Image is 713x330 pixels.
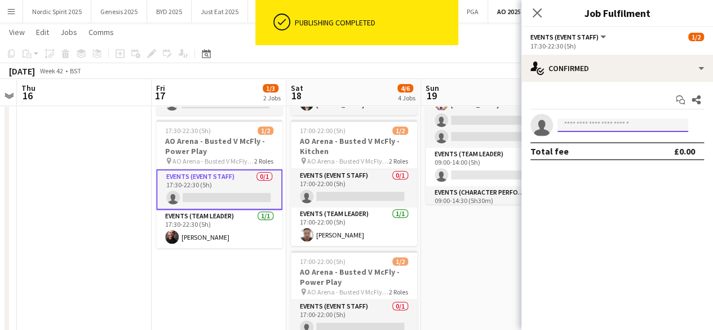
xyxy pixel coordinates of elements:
span: AO Arena - Busted V McFly - Kitchen - times tbc [307,157,389,165]
div: BST [70,67,81,75]
span: Week 42 [37,67,65,75]
app-job-card: 09:00-14:30 (5h30m)2/6AO [GEOGRAPHIC_DATA] Jacksonville Jaguars4 RolesEvents (Event Staff)1/309:0... [426,37,552,204]
span: View [9,27,25,37]
span: Thu [21,83,36,93]
div: 4 Jobs [398,94,415,102]
span: Sun [426,83,439,93]
span: Comms [88,27,114,37]
button: Just Eat 2025 [192,1,248,23]
span: 17:30-22:30 (5h) [165,126,211,135]
span: AO Arena - Busted V McFly - Power Play - times tbc [172,157,254,165]
span: 18 [289,89,303,102]
app-card-role: Events (Team Leader)1/117:00-22:00 (5h)[PERSON_NAME] [291,208,417,246]
button: Genesis 2025 [91,1,147,23]
app-card-role: Events (Event Staff)0/117:30-22:30 (5h) [156,169,282,210]
span: Sat [291,83,303,93]
span: 2 Roles [389,288,408,296]
a: Jobs [56,25,82,39]
button: BYD 2025 [147,1,192,23]
span: 17 [154,89,165,102]
a: View [5,25,29,39]
span: 1/2 [392,126,408,135]
app-card-role: Events (Event Staff)0/117:00-22:00 (5h) [291,169,417,208]
button: PGA [458,1,488,23]
a: Comms [84,25,118,39]
app-job-card: 17:30-22:30 (5h)1/2AO Arena - Busted V McFly - Power Play AO Arena - Busted V McFly - Power Play ... [156,120,282,248]
span: 2 Roles [254,157,273,165]
span: 4/6 [397,84,413,93]
button: Nordic Spirit 2025 [23,1,91,23]
div: Publishing completed [295,17,454,28]
span: Events (Event Staff) [530,33,599,41]
h3: AO Arena - Busted V McFly - Power Play [156,136,282,156]
app-job-card: 17:00-22:00 (5h)1/2AO Arena - Busted V McFly - Kitchen AO Arena - Busted V McFly - Kitchen - time... [291,120,417,246]
span: 1/3 [263,84,278,93]
button: Aussie 2025 [248,1,300,23]
span: 19 [424,89,439,102]
div: £0.00 [674,146,695,157]
a: Edit [32,25,54,39]
div: 17:30-22:30 (5h) [530,42,704,50]
div: Total fee [530,146,569,157]
span: Edit [36,27,49,37]
span: 2 Roles [389,157,408,165]
span: 16 [20,89,36,102]
button: AO 2025 [488,1,530,23]
span: Fri [156,83,165,93]
div: [DATE] [9,65,35,77]
span: Jobs [60,27,77,37]
span: 1/2 [688,33,704,41]
div: 2 Jobs [263,94,281,102]
h3: Job Fulfilment [521,6,713,20]
h3: AO Arena - Busted V McFly - Kitchen [291,136,417,156]
app-card-role: Events (Team Leader)1/117:30-22:30 (5h)[PERSON_NAME] [156,210,282,248]
app-card-role: Events (Team Leader)0/109:00-14:00 (5h) [426,148,552,186]
span: 1/2 [258,126,273,135]
span: 1/2 [392,257,408,266]
span: 17:00-22:00 (5h) [300,126,346,135]
app-card-role: Events (Character Performer)1/109:00-14:30 (5h30m) [426,186,552,225]
span: AO Arena - Busted V McFly - Power Play - times tbc [307,288,389,296]
app-card-role: Events (Event Staff)1/309:00-14:00 (5h)[PERSON_NAME] [426,77,552,148]
h3: AO Arena - Busted V McFly - Power Play [291,267,417,287]
div: Confirmed [521,55,713,82]
span: 17:00-22:00 (5h) [300,257,346,266]
button: Events (Event Staff) [530,33,608,41]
